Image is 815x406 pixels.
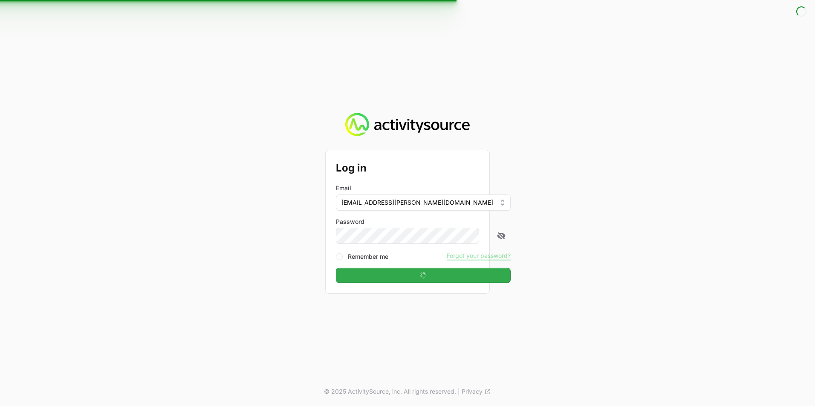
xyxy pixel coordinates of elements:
[324,387,456,396] p: © 2025 ActivitySource, inc. All rights reserved.
[458,387,460,396] span: |
[336,194,511,211] button: [EMAIL_ADDRESS][PERSON_NAME][DOMAIN_NAME]
[462,387,491,396] a: Privacy
[336,184,351,192] label: Email
[336,217,511,226] label: Password
[348,252,388,261] label: Remember me
[336,160,511,176] h2: Log in
[345,113,469,137] img: Activity Source
[341,198,493,207] span: [EMAIL_ADDRESS][PERSON_NAME][DOMAIN_NAME]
